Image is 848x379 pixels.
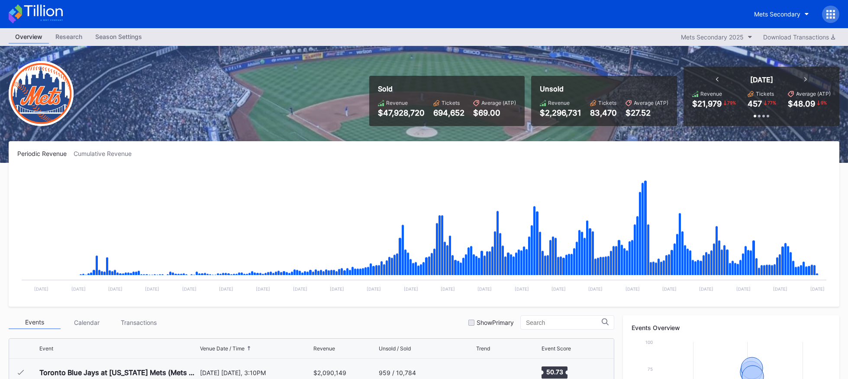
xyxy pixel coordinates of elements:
text: [DATE] [626,286,640,292]
text: 75 [648,366,653,372]
div: Venue Date / Time [200,345,245,352]
div: Periodic Revenue [17,150,74,157]
div: [DATE] [750,75,773,84]
text: [DATE] [145,286,159,292]
div: Research [49,30,89,43]
div: Events [9,316,61,329]
text: [DATE] [441,286,455,292]
div: Events Overview [632,324,831,331]
text: 50.73 [546,368,563,376]
text: [DATE] [662,286,677,292]
div: Unsold [540,84,668,93]
div: Mets Secondary [754,10,800,18]
svg: Chart title [17,168,831,298]
div: $21,979 [692,99,722,108]
div: [DATE] [DATE], 3:10PM [200,369,311,376]
div: $69.00 [473,108,516,117]
text: [DATE] [404,286,418,292]
text: [DATE] [367,286,381,292]
button: Download Transactions [759,31,839,43]
div: Tickets [442,100,460,106]
div: Revenue [386,100,408,106]
div: 83,470 [590,108,617,117]
text: [DATE] [773,286,787,292]
text: [DATE] [71,286,86,292]
text: [DATE] [293,286,307,292]
div: Average (ATP) [796,91,831,97]
text: [DATE] [256,286,270,292]
div: 77 % [767,99,777,106]
div: 9 % [820,99,828,106]
div: $27.52 [626,108,668,117]
div: Show Primary [477,319,514,326]
div: $2,296,731 [540,108,581,117]
text: [DATE] [551,286,566,292]
div: Event Score [542,345,571,352]
div: 79 % [726,99,737,106]
div: Average (ATP) [481,100,516,106]
div: Sold [378,84,516,93]
input: Search [526,319,602,326]
a: Overview [9,30,49,44]
div: $48.09 [788,99,815,108]
div: Tickets [598,100,616,106]
button: Mets Secondary [748,6,816,22]
div: Cumulative Revenue [74,150,139,157]
text: [DATE] [515,286,529,292]
text: [DATE] [182,286,197,292]
div: $2,090,149 [313,369,346,376]
div: Revenue [548,100,570,106]
div: 959 / 10,784 [379,369,416,376]
div: Revenue [313,345,335,352]
text: [DATE] [810,286,825,292]
text: [DATE] [699,286,713,292]
text: [DATE] [330,286,344,292]
div: Event [39,345,53,352]
text: 100 [645,340,653,345]
div: Transactions [113,316,164,329]
text: [DATE] [219,286,233,292]
text: [DATE] [34,286,48,292]
button: Mets Secondary 2025 [677,31,757,43]
div: $47,928,720 [378,108,425,117]
div: Calendar [61,316,113,329]
div: Season Settings [89,30,148,43]
text: [DATE] [477,286,492,292]
a: Research [49,30,89,44]
a: Season Settings [89,30,148,44]
div: Download Transactions [763,33,835,41]
div: Unsold / Sold [379,345,411,352]
div: Tickets [756,91,774,97]
div: Toronto Blue Jays at [US_STATE] Mets (Mets Opening Day) [39,368,198,377]
text: [DATE] [108,286,123,292]
text: [DATE] [736,286,751,292]
text: [DATE] [588,286,603,292]
div: Revenue [700,91,722,97]
div: Average (ATP) [634,100,668,106]
img: New-York-Mets-Transparent.png [9,61,74,126]
div: 694,652 [433,108,464,117]
div: Mets Secondary 2025 [681,33,744,41]
div: 457 [748,99,762,108]
div: Trend [476,345,490,352]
